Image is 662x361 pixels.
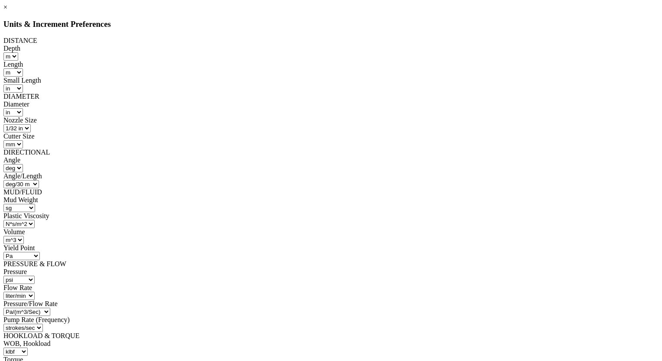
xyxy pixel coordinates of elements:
[3,93,39,100] span: DIAMETER
[3,156,20,164] label: Angle
[3,61,23,68] label: Length
[3,116,37,124] label: Nozzle Size
[3,188,42,196] span: MUD/FLUID
[3,45,20,52] label: Depth
[3,100,29,108] label: Diameter
[3,19,659,29] h3: Units & Increment Preferences
[3,196,38,203] label: Mud Weight
[3,332,79,339] span: HOOKLOAD & TORQUE
[3,228,25,235] label: Volume
[3,268,27,275] label: Pressure
[3,172,42,180] label: Angle/Length
[3,77,41,84] label: Small Length
[3,340,50,347] label: WOB, Hookload
[3,284,32,291] label: Flow Rate
[3,148,50,156] span: DIRECTIONAL
[3,316,70,323] label: Pump Rate (Frequency)
[3,300,58,307] label: Pressure/Flow Rate
[3,37,37,44] span: DISTANCE
[3,132,35,140] label: Cutter Size
[3,260,66,268] span: PRESSURE & FLOW
[3,244,35,251] label: Yield Point
[3,212,49,219] label: Plastic Viscosity
[3,3,7,11] a: ×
